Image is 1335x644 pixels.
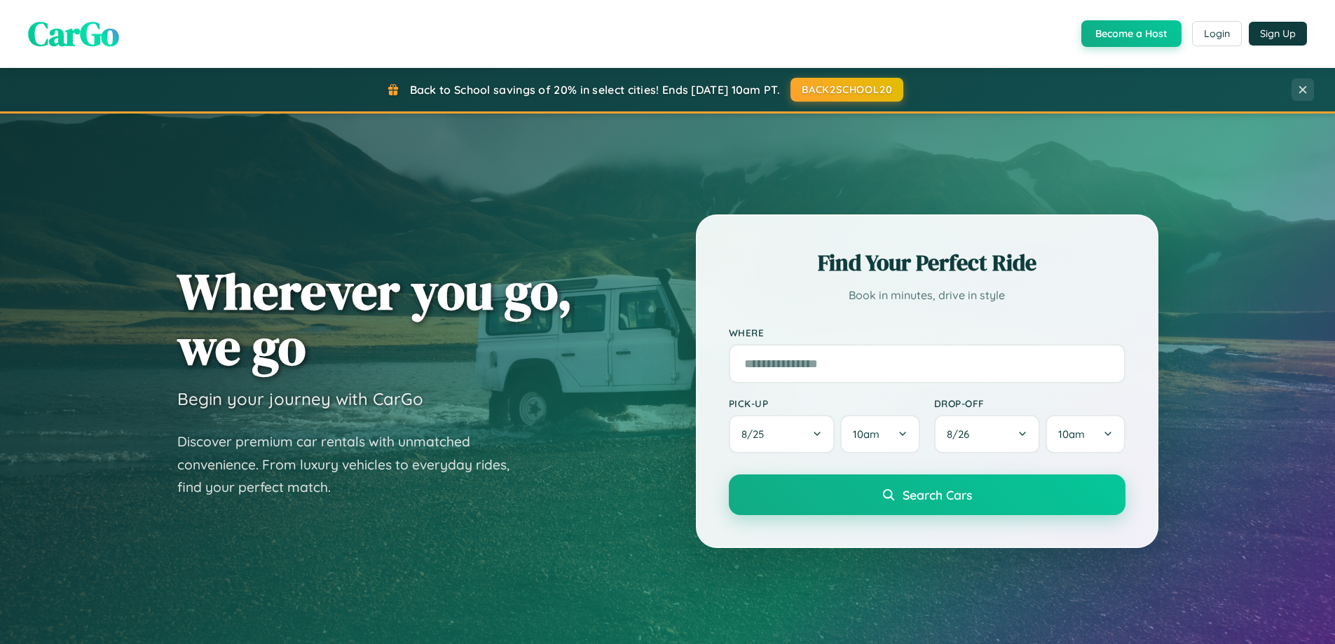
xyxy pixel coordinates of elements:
span: 10am [853,427,879,441]
label: Where [729,327,1125,338]
span: Back to School savings of 20% in select cities! Ends [DATE] 10am PT. [410,83,780,97]
button: Login [1192,21,1242,46]
span: 8 / 26 [947,427,976,441]
label: Pick-up [729,397,920,409]
button: Become a Host [1081,20,1182,47]
h1: Wherever you go, we go [177,263,573,374]
button: Sign Up [1249,22,1307,46]
span: Search Cars [903,487,972,502]
span: 10am [1058,427,1085,441]
h2: Find Your Perfect Ride [729,247,1125,278]
button: BACK2SCHOOL20 [790,78,903,102]
button: 8/26 [934,415,1041,453]
span: 8 / 25 [741,427,771,441]
p: Book in minutes, drive in style [729,285,1125,306]
button: 10am [1046,415,1125,453]
label: Drop-off [934,397,1125,409]
button: Search Cars [729,474,1125,515]
span: CarGo [28,11,119,57]
button: 8/25 [729,415,835,453]
h3: Begin your journey with CarGo [177,388,423,409]
button: 10am [840,415,919,453]
p: Discover premium car rentals with unmatched convenience. From luxury vehicles to everyday rides, ... [177,430,528,499]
